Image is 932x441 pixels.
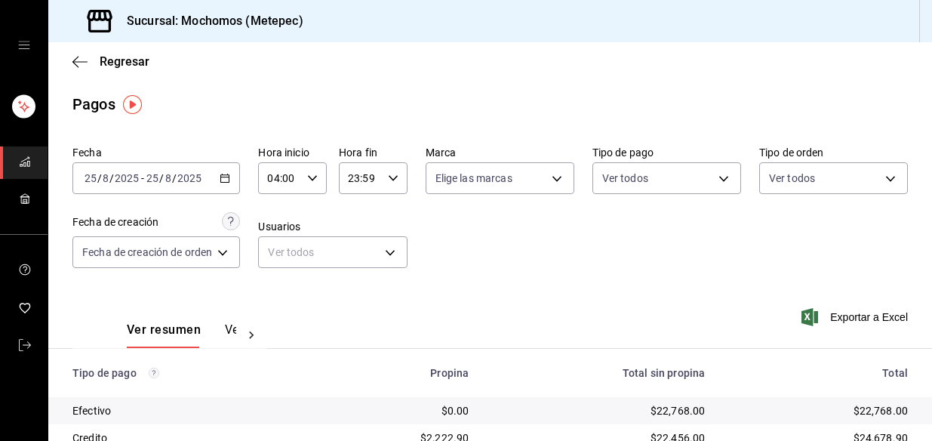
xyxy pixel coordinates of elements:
div: $0.00 [332,403,469,418]
span: / [159,172,164,184]
div: navigation tabs [127,322,236,348]
label: Fecha [72,147,240,158]
input: -- [84,172,97,184]
span: Regresar [100,54,149,69]
span: / [97,172,102,184]
label: Marca [426,147,574,158]
img: Tooltip marker [123,95,142,114]
span: Elige las marcas [435,171,512,186]
button: Ver pagos [225,322,281,348]
input: -- [146,172,159,184]
label: Hora fin [339,147,408,158]
span: / [109,172,114,184]
div: Efectivo [72,403,308,418]
label: Hora inicio [258,147,327,158]
input: -- [102,172,109,184]
span: Ver todos [602,171,648,186]
div: Total sin propina [493,367,705,379]
div: Ver todos [258,236,407,268]
span: / [172,172,177,184]
input: ---- [177,172,202,184]
div: Propina [332,367,469,379]
label: Tipo de pago [592,147,741,158]
button: Exportar a Excel [804,308,908,326]
span: Fecha de creación de orden [82,245,212,260]
span: - [141,172,144,184]
div: Fecha de creación [72,214,158,230]
div: $22,768.00 [493,403,705,418]
div: Tipo de pago [72,367,308,379]
svg: Los pagos realizados con Pay y otras terminales son montos brutos. [149,368,159,378]
h3: Sucursal: Mochomos (Metepec) [115,12,303,30]
div: Pagos [72,93,115,116]
button: Regresar [72,54,149,69]
label: Usuarios [258,221,407,232]
input: -- [165,172,172,184]
input: ---- [114,172,140,184]
div: $22,768.00 [729,403,908,418]
button: Ver resumen [127,322,201,348]
label: Tipo de orden [759,147,908,158]
button: open drawer [18,39,30,51]
div: Total [729,367,908,379]
span: Ver todos [769,171,815,186]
